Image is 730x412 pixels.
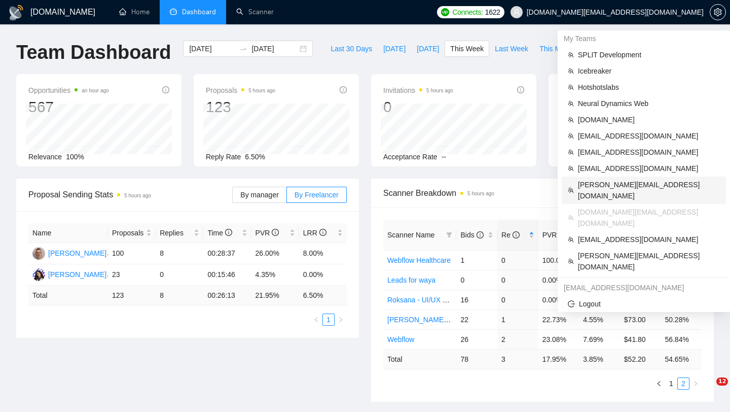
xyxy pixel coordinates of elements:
h1: Team Dashboard [16,41,171,64]
span: Relevance [28,153,62,161]
span: [DOMAIN_NAME] [578,114,720,125]
td: 8.00% [299,243,347,264]
input: Start date [189,43,235,54]
span: 1622 [485,7,500,18]
button: Last Week [489,41,534,57]
span: Invitations [383,84,453,96]
span: 100% [66,153,84,161]
td: 00:26:13 [203,286,251,305]
span: Replies [160,227,192,238]
button: [DATE] [411,41,445,57]
span: [PERSON_NAME][EMAIL_ADDRESS][DOMAIN_NAME] [578,250,720,272]
th: Replies [156,223,203,243]
td: 17.95 % [538,349,579,369]
button: This Week [445,41,489,57]
td: 00:15:46 [203,264,251,286]
td: 26 [456,329,497,349]
button: left [310,314,322,326]
td: 8 [156,286,203,305]
iframe: Intercom live chat [696,377,720,402]
li: 1 [322,314,335,326]
span: Scanner Name [387,231,434,239]
span: By Freelancer [295,191,339,199]
span: info-circle [272,229,279,236]
span: [EMAIL_ADDRESS][DOMAIN_NAME] [578,130,720,142]
td: 100 [108,243,156,264]
span: Acceptance Rate [383,153,437,161]
a: Roksana - UI/UX General [387,296,468,304]
td: 21.95 % [251,286,299,305]
td: 56.84% [661,329,702,349]
time: 5 hours ago [248,88,275,93]
span: Neural Dynamics Web [578,98,720,109]
span: Last 30 Days [331,43,372,54]
time: 5 hours ago [124,193,151,198]
button: [DATE] [378,41,411,57]
span: team [568,133,574,139]
span: 6.50% [245,153,265,161]
td: 0 [156,264,203,286]
span: team [568,68,574,74]
img: upwork-logo.png [441,8,449,16]
td: 0 [497,290,538,310]
time: an hour ago [82,88,108,93]
span: filter [446,232,452,238]
td: $73.00 [620,310,661,329]
img: logo [8,5,24,21]
a: [PERSON_NAME] - UI/UX General [387,316,498,324]
a: Leads for waya [387,276,435,284]
td: 3 [497,349,538,369]
td: 16 [456,290,497,310]
li: 2 [677,377,689,390]
td: 0.00% [538,290,579,310]
span: Bids [460,231,483,239]
a: IZ[PERSON_NAME] [32,249,106,257]
td: 8 [156,243,203,264]
a: homeHome [119,8,150,16]
td: 4.55% [579,310,620,329]
span: team [568,165,574,171]
td: 23 [108,264,156,286]
div: My Teams [558,30,730,47]
td: $41.80 [620,329,661,349]
td: 23.08% [538,329,579,349]
span: team [568,215,574,221]
td: 0.00% [299,264,347,286]
td: Total [383,349,456,369]
td: 0 [497,250,538,270]
span: This Week [450,43,484,54]
li: Next Page [689,377,702,390]
a: 1 [666,378,677,389]
span: right [338,317,344,323]
td: 123 [108,286,156,305]
span: Hotshotslabs [578,82,720,93]
button: This Month [534,41,580,57]
td: 78 [456,349,497,369]
span: right [692,381,699,387]
td: 0 [497,270,538,290]
input: End date [251,43,298,54]
td: 50.28% [661,310,702,329]
span: left [656,381,662,387]
span: team [568,258,574,264]
td: 1 [456,250,497,270]
span: [EMAIL_ADDRESS][DOMAIN_NAME] [578,147,720,158]
span: to [239,45,247,53]
span: Icebreaker [578,65,720,77]
span: Opportunities [28,84,109,96]
span: Time [207,229,232,237]
button: right [335,314,347,326]
span: LRR [303,229,326,237]
a: 2 [678,378,689,389]
td: 7.69% [579,329,620,349]
td: 2 [497,329,538,349]
button: setting [710,4,726,20]
span: 12 [716,377,728,386]
td: 6.50 % [299,286,347,305]
div: [PERSON_NAME] [48,269,106,280]
span: Reply Rate [206,153,241,161]
img: IZ [32,247,45,260]
span: swap-right [239,45,247,53]
span: Scanner Breakdown [383,187,702,199]
span: Connects: [452,7,483,18]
